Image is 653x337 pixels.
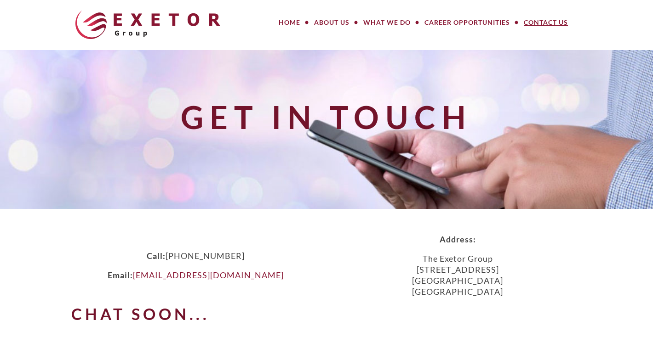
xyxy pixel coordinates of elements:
a: [EMAIL_ADDRESS][DOMAIN_NAME] [133,270,284,280]
strong: Address: [440,234,476,244]
strong: Email: [108,270,133,280]
a: About Us [307,13,356,32]
a: What We Do [356,13,418,32]
h1: Get in Touch [66,100,587,134]
a: Contact Us [517,13,575,32]
p: The Exetor Group [STREET_ADDRESS] [GEOGRAPHIC_DATA] [GEOGRAPHIC_DATA] [326,253,589,297]
span: [PHONE_NUMBER] [166,251,245,261]
a: Career Opportunities [418,13,517,32]
strong: Call: [147,251,166,261]
img: The Exetor Group [75,11,220,39]
h2: Chat soon... [71,305,582,323]
a: Home [272,13,307,32]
